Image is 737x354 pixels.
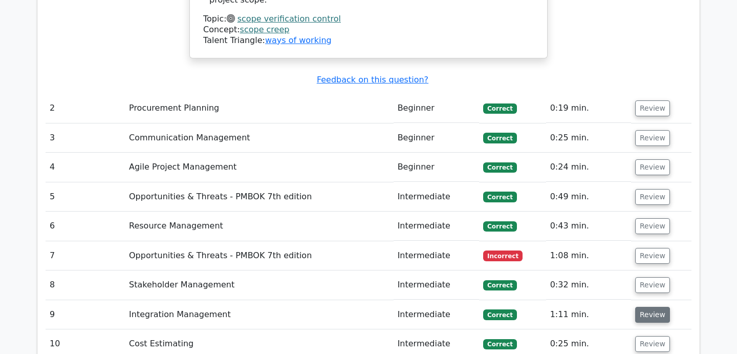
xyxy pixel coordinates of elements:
button: Review [635,189,670,205]
td: 0:25 min. [546,123,631,153]
div: Talent Triangle: [203,14,534,46]
td: Agile Project Management [125,153,394,182]
td: Beginner [394,153,480,182]
div: Topic: [203,14,534,25]
a: ways of working [265,35,332,45]
span: Correct [483,280,516,290]
a: Feedback on this question? [317,75,428,85]
td: 0:24 min. [546,153,631,182]
span: Correct [483,192,516,202]
td: Opportunities & Threats - PMBOK 7th edition [125,182,394,212]
td: Procurement Planning [125,94,394,123]
td: Beginner [394,94,480,123]
span: Correct [483,103,516,114]
div: Concept: [203,25,534,35]
button: Review [635,218,670,234]
button: Review [635,336,670,352]
td: 9 [46,300,125,329]
td: 6 [46,212,125,241]
td: Intermediate [394,241,480,270]
button: Review [635,159,670,175]
td: Opportunities & Threats - PMBOK 7th edition [125,241,394,270]
td: 7 [46,241,125,270]
td: 0:43 min. [546,212,631,241]
td: 1:08 min. [546,241,631,270]
span: Incorrect [483,251,523,261]
td: Communication Management [125,123,394,153]
td: Integration Management [125,300,394,329]
span: Correct [483,221,516,232]
td: Intermediate [394,300,480,329]
td: 3 [46,123,125,153]
td: 2 [46,94,125,123]
span: Correct [483,339,516,349]
a: scope verification control [237,14,341,24]
td: Resource Management [125,212,394,241]
a: scope creep [240,25,290,34]
span: Correct [483,309,516,320]
button: Review [635,130,670,146]
td: 4 [46,153,125,182]
td: 5 [46,182,125,212]
td: 0:32 min. [546,270,631,300]
button: Review [635,277,670,293]
td: Intermediate [394,270,480,300]
td: Stakeholder Management [125,270,394,300]
td: Beginner [394,123,480,153]
button: Review [635,307,670,323]
button: Review [635,100,670,116]
td: 0:49 min. [546,182,631,212]
span: Correct [483,162,516,173]
td: Intermediate [394,212,480,241]
td: Intermediate [394,182,480,212]
button: Review [635,248,670,264]
td: 1:11 min. [546,300,631,329]
span: Correct [483,133,516,143]
td: 8 [46,270,125,300]
td: 0:19 min. [546,94,631,123]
